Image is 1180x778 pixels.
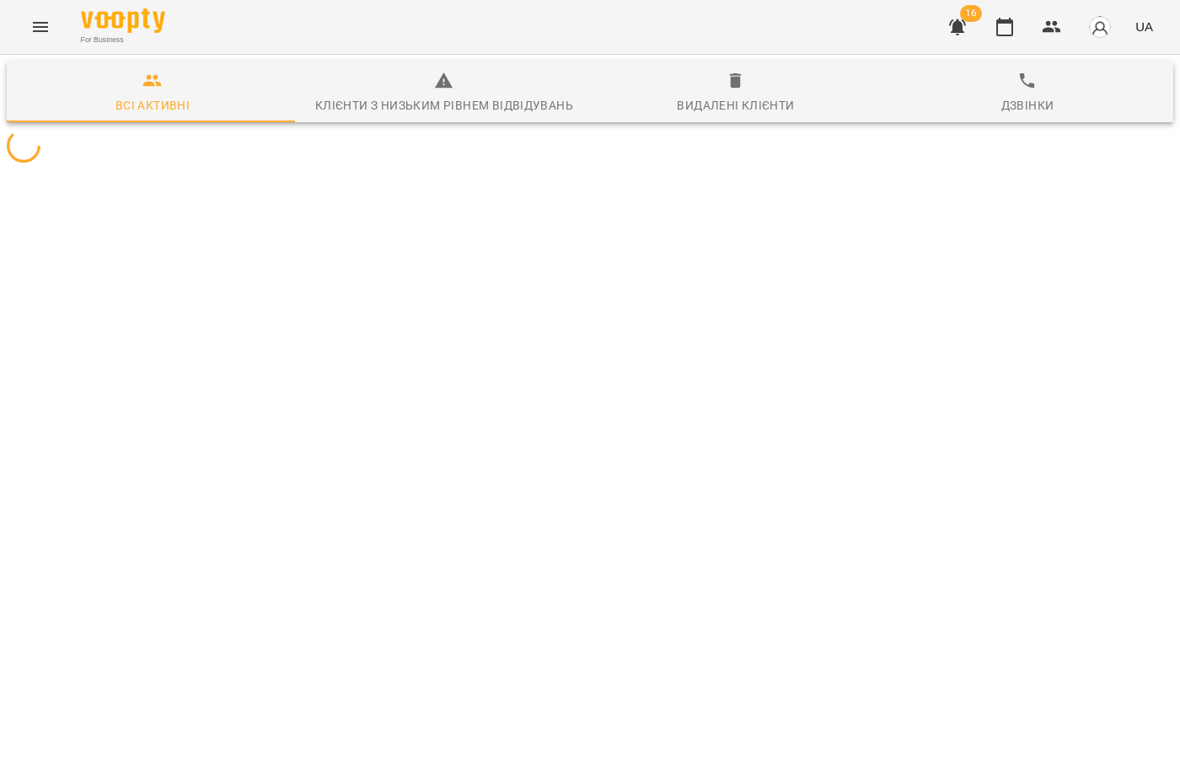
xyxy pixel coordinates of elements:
[1135,18,1153,35] span: UA
[1129,11,1160,42] button: UA
[960,5,982,22] span: 16
[81,35,165,46] span: For Business
[115,95,190,115] div: Всі активні
[677,95,794,115] div: Видалені клієнти
[315,95,573,115] div: Клієнти з низьким рівнем відвідувань
[20,7,61,47] button: Menu
[1001,95,1054,115] div: Дзвінки
[81,8,165,33] img: Voopty Logo
[1088,15,1112,39] img: avatar_s.png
